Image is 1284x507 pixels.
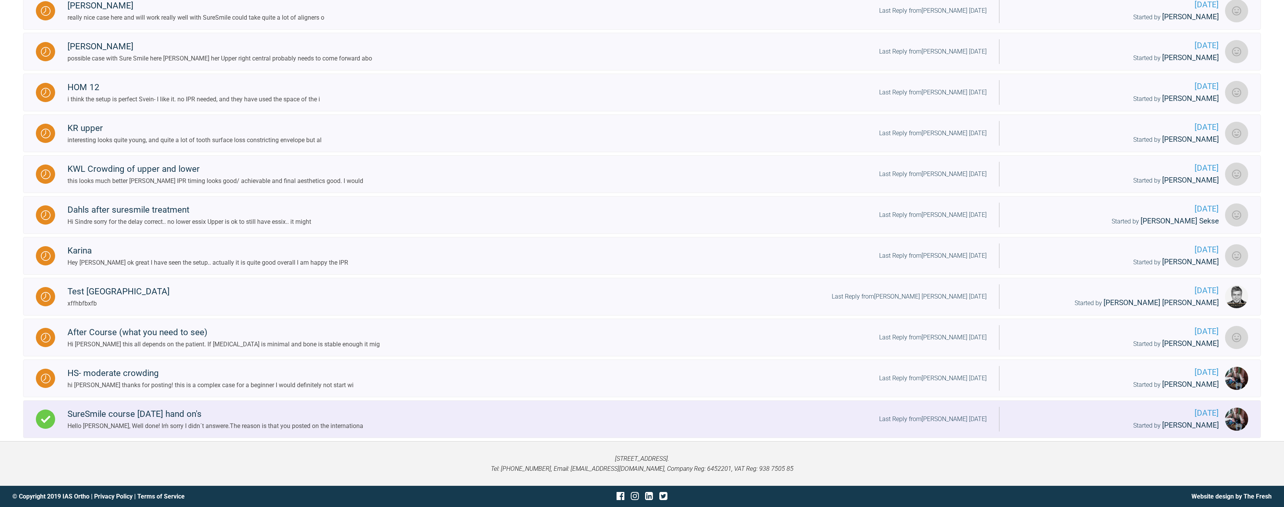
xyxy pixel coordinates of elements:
[879,210,987,220] div: Last Reply from [PERSON_NAME] [DATE]
[879,47,987,57] div: Last Reply from [PERSON_NAME] [DATE]
[1225,81,1248,104] img: Svein-Ragnar baggethun
[1104,298,1219,307] span: [PERSON_NAME] [PERSON_NAME]
[41,129,51,138] img: Waiting
[879,169,987,179] div: Last Reply from [PERSON_NAME] [DATE]
[1225,122,1248,145] img: Svein-Ragnar baggethun
[1012,407,1219,420] span: [DATE]
[1162,176,1219,185] span: [PERSON_NAME]
[1012,134,1219,146] div: Started by
[1012,93,1219,105] div: Started by
[1225,326,1248,349] img: Maria Jakobsen
[1012,256,1219,268] div: Started by
[1012,52,1219,64] div: Started by
[41,415,51,424] img: Complete
[94,493,133,500] a: Privacy Policy
[1012,162,1219,175] span: [DATE]
[1012,325,1219,338] span: [DATE]
[1162,339,1219,348] span: [PERSON_NAME]
[12,454,1272,473] p: [STREET_ADDRESS]. Tel: [PHONE_NUMBER], Email: [EMAIL_ADDRESS][DOMAIN_NAME], Company Reg: 6452201,...
[1225,203,1248,227] img: Sindre Jorgensen Sekse
[1012,297,1219,309] div: Started by
[1012,379,1219,391] div: Started by
[1162,94,1219,103] span: [PERSON_NAME]
[67,203,311,217] div: Dahls after suresmile treatment
[67,244,348,258] div: Karina
[67,407,363,421] div: SureSmile course [DATE] hand on's
[879,87,987,97] div: Last Reply from [PERSON_NAME] [DATE]
[67,339,380,349] div: Hi [PERSON_NAME] this all depends on the patient. If [MEDICAL_DATA] is minimal and bone is stable...
[67,13,324,23] div: really nice case here and will work really well with SureSmile could take quite a lot of aligners o
[12,492,432,502] div: © Copyright 2019 IAS Ortho | |
[67,421,363,431] div: Hello [PERSON_NAME], Well done! Iḿ sorry I didn´t answere.The reason is that you posted on the in...
[1191,493,1272,500] a: Website design by The Fresh
[41,47,51,57] img: Waiting
[1012,80,1219,93] span: [DATE]
[1012,121,1219,134] span: [DATE]
[41,88,51,97] img: Waiting
[67,285,170,299] div: Test [GEOGRAPHIC_DATA]
[1162,135,1219,144] span: [PERSON_NAME]
[41,170,51,179] img: Waiting
[1012,284,1219,297] span: [DATE]
[879,373,987,383] div: Last Reply from [PERSON_NAME] [DATE]
[23,319,1261,356] a: WaitingAfter Course (what you need to see)Hi [PERSON_NAME] this all depends on the patient. If [M...
[1162,53,1219,62] span: [PERSON_NAME]
[67,135,322,145] div: interesting looks quite young, and quite a lot of tooth surface loss constricting envelope but al
[23,400,1261,438] a: CompleteSureSmile course [DATE] hand on'sHello [PERSON_NAME], Well done! Iḿ sorry I didn´t answer...
[67,162,363,176] div: KWL Crowding of upper and lower
[67,299,170,309] div: xffhbfbxfb
[23,74,1261,111] a: WaitingHOM 12i think the setup is perfect Svein- I like it. no IPR needed, and they have used the...
[67,121,322,135] div: KR upper
[1012,366,1219,379] span: [DATE]
[41,333,51,342] img: Waiting
[67,81,320,94] div: HOM 12
[41,251,51,261] img: Waiting
[1012,11,1219,23] div: Started by
[23,359,1261,397] a: WaitingHS- moderate crowdinghi [PERSON_NAME] thanks for posting! this is a complex case for a beg...
[1012,243,1219,256] span: [DATE]
[1162,12,1219,21] span: [PERSON_NAME]
[1225,285,1248,308] img: Jens Dr. Nolte
[879,6,987,16] div: Last Reply from [PERSON_NAME] [DATE]
[1225,367,1248,390] img: Irina Uski
[67,40,372,54] div: [PERSON_NAME]
[23,114,1261,152] a: WaitingKR upperinteresting looks quite young, and quite a lot of tooth surface loss constricting ...
[23,33,1261,71] a: Waiting[PERSON_NAME]possible case with Sure Smile here [PERSON_NAME] her Upper right central prob...
[1225,40,1248,63] img: Svein-Ragnar baggethun
[879,414,987,424] div: Last Reply from [PERSON_NAME] [DATE]
[1012,420,1219,431] div: Started by
[879,251,987,261] div: Last Reply from [PERSON_NAME] [DATE]
[1225,244,1248,267] img: Kristin Svanström
[1141,217,1219,225] span: [PERSON_NAME] Sekse
[67,94,320,104] div: i think the setup is perfect Svein- I like it. no IPR needed, and they have used the space of the i
[1012,39,1219,52] span: [DATE]
[1012,338,1219,350] div: Started by
[67,54,372,64] div: possible case with Sure Smile here [PERSON_NAME] her Upper right central probably needs to come f...
[832,292,987,302] div: Last Reply from [PERSON_NAME] [PERSON_NAME] [DATE]
[1162,257,1219,266] span: [PERSON_NAME]
[23,155,1261,193] a: WaitingKWL Crowding of upper and lowerthis looks much better [PERSON_NAME] IPR timing looks good/...
[23,237,1261,275] a: WaitingKarinaHey [PERSON_NAME] ok great I have seen the setup.. actually it is quite good overall...
[41,210,51,220] img: Waiting
[1012,215,1219,227] div: Started by
[41,374,51,383] img: Waiting
[1012,203,1219,215] span: [DATE]
[137,493,185,500] a: Terms of Service
[1162,421,1219,430] span: [PERSON_NAME]
[879,128,987,138] div: Last Reply from [PERSON_NAME] [DATE]
[67,366,354,380] div: HS- moderate crowding
[1162,380,1219,389] span: [PERSON_NAME]
[1225,408,1248,431] img: Irina Uski
[23,278,1261,316] a: WaitingTest [GEOGRAPHIC_DATA]xffhbfbxfbLast Reply from[PERSON_NAME] [PERSON_NAME] [DATE][DATE]Sta...
[41,292,51,302] img: Waiting
[67,176,363,186] div: this looks much better [PERSON_NAME] IPR timing looks good/ achievable and final aesthetics good....
[67,217,311,227] div: Hi Sindre sorry for the delay correct.. no lower essix Upper is ok to still have essix.. it might
[879,332,987,342] div: Last Reply from [PERSON_NAME] [DATE]
[23,196,1261,234] a: WaitingDahls after suresmile treatmentHi Sindre sorry for the delay correct.. no lower essix Uppe...
[67,326,380,339] div: After Course (what you need to see)
[67,380,354,390] div: hi [PERSON_NAME] thanks for posting! this is a complex case for a beginner I would definitely not...
[67,258,348,268] div: Hey [PERSON_NAME] ok great I have seen the setup.. actually it is quite good overall I am happy t...
[1225,163,1248,186] img: Svein-Ragnar baggethun
[1012,175,1219,186] div: Started by
[41,6,51,16] img: Waiting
